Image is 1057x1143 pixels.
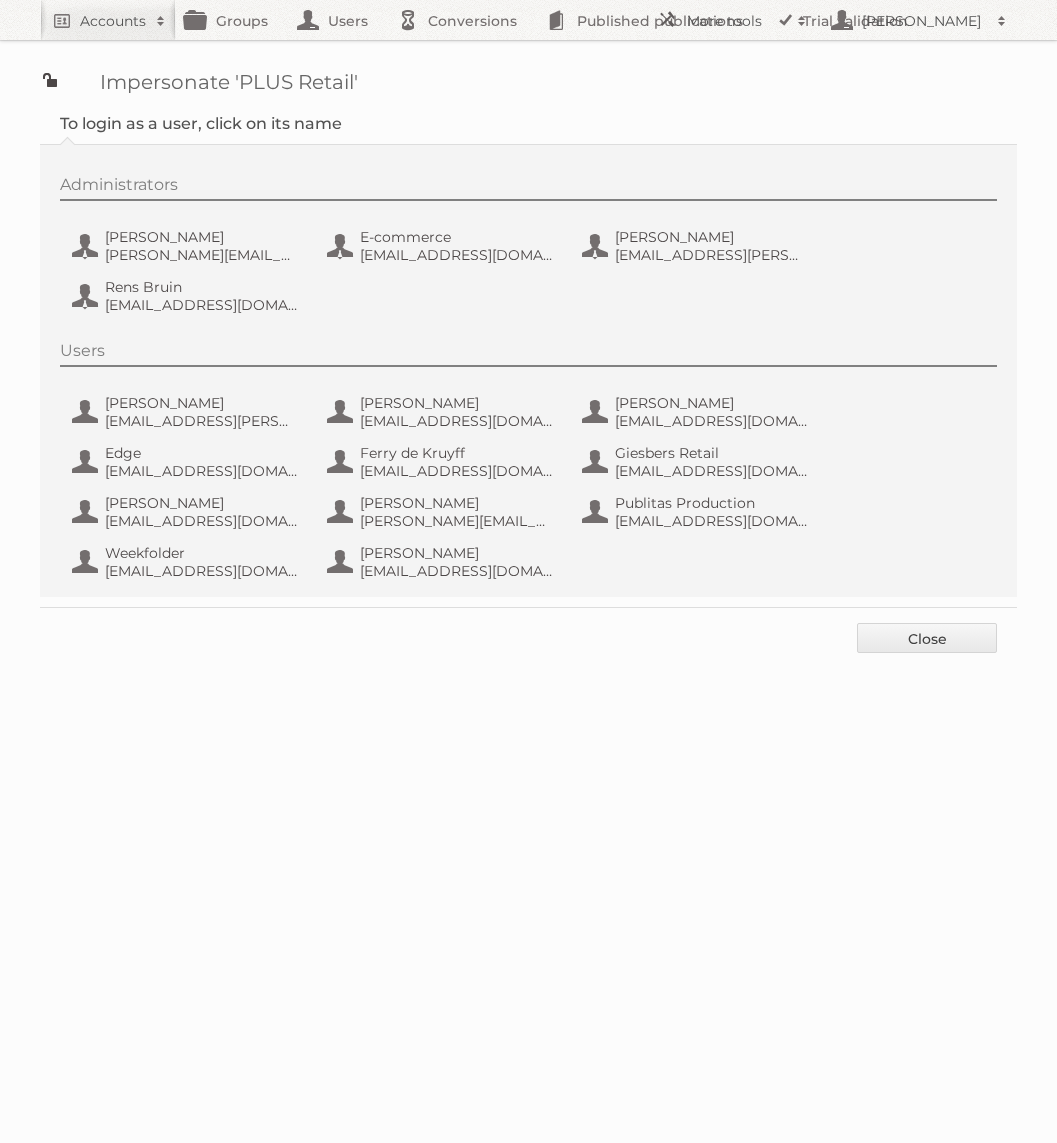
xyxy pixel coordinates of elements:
[615,444,809,462] span: Giesbers Retail
[60,175,997,201] div: Administrators
[857,623,997,653] a: Close
[105,394,299,412] span: [PERSON_NAME]
[325,492,560,532] button: [PERSON_NAME] [PERSON_NAME][EMAIL_ADDRESS][DOMAIN_NAME]
[60,114,342,133] legend: To login as a user, click on its name
[70,492,305,532] button: [PERSON_NAME] [EMAIL_ADDRESS][DOMAIN_NAME]
[687,11,787,31] h2: More tools
[615,494,809,512] span: Publitas Production
[325,442,560,482] button: Ferry de Kruyff [EMAIL_ADDRESS][DOMAIN_NAME]
[580,226,815,266] button: [PERSON_NAME] [EMAIL_ADDRESS][PERSON_NAME][DOMAIN_NAME]
[70,276,305,316] button: Rens Bruin [EMAIL_ADDRESS][DOMAIN_NAME]
[105,462,299,480] span: [EMAIL_ADDRESS][DOMAIN_NAME]
[70,392,305,432] button: [PERSON_NAME] [EMAIL_ADDRESS][PERSON_NAME][DOMAIN_NAME]
[70,226,305,266] button: [PERSON_NAME] [PERSON_NAME][EMAIL_ADDRESS][DOMAIN_NAME]
[360,544,554,562] span: [PERSON_NAME]
[615,412,809,430] span: [EMAIL_ADDRESS][DOMAIN_NAME]
[40,70,1017,94] h1: Impersonate 'PLUS Retail'
[360,494,554,512] span: [PERSON_NAME]
[105,228,299,246] span: [PERSON_NAME]
[615,394,809,412] span: [PERSON_NAME]
[580,492,815,532] button: Publitas Production [EMAIL_ADDRESS][DOMAIN_NAME]
[325,542,560,582] button: [PERSON_NAME] [EMAIL_ADDRESS][DOMAIN_NAME]
[360,394,554,412] span: [PERSON_NAME]
[80,11,146,31] h2: Accounts
[360,412,554,430] span: [EMAIL_ADDRESS][DOMAIN_NAME]
[580,392,815,432] button: [PERSON_NAME] [EMAIL_ADDRESS][DOMAIN_NAME]
[360,444,554,462] span: Ferry de Kruyff
[105,412,299,430] span: [EMAIL_ADDRESS][PERSON_NAME][DOMAIN_NAME]
[615,246,809,264] span: [EMAIL_ADDRESS][PERSON_NAME][DOMAIN_NAME]
[105,512,299,530] span: [EMAIL_ADDRESS][DOMAIN_NAME]
[360,512,554,530] span: [PERSON_NAME][EMAIL_ADDRESS][DOMAIN_NAME]
[857,11,987,31] h2: [PERSON_NAME]
[60,341,997,367] div: Users
[615,462,809,480] span: [EMAIL_ADDRESS][DOMAIN_NAME]
[360,246,554,264] span: [EMAIL_ADDRESS][DOMAIN_NAME]
[615,228,809,246] span: [PERSON_NAME]
[105,246,299,264] span: [PERSON_NAME][EMAIL_ADDRESS][DOMAIN_NAME]
[70,442,305,482] button: Edge [EMAIL_ADDRESS][DOMAIN_NAME]
[360,228,554,246] span: E-commerce
[325,226,560,266] button: E-commerce [EMAIL_ADDRESS][DOMAIN_NAME]
[580,442,815,482] button: Giesbers Retail [EMAIL_ADDRESS][DOMAIN_NAME]
[360,562,554,580] span: [EMAIL_ADDRESS][DOMAIN_NAME]
[325,392,560,432] button: [PERSON_NAME] [EMAIL_ADDRESS][DOMAIN_NAME]
[105,494,299,512] span: [PERSON_NAME]
[615,512,809,530] span: [EMAIL_ADDRESS][DOMAIN_NAME]
[360,462,554,480] span: [EMAIL_ADDRESS][DOMAIN_NAME]
[105,296,299,314] span: [EMAIL_ADDRESS][DOMAIN_NAME]
[70,542,305,582] button: Weekfolder [EMAIL_ADDRESS][DOMAIN_NAME]
[105,278,299,296] span: Rens Bruin
[105,444,299,462] span: Edge
[105,544,299,562] span: Weekfolder
[105,562,299,580] span: [EMAIL_ADDRESS][DOMAIN_NAME]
